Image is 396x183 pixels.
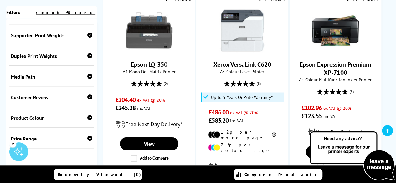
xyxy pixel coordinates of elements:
[120,137,178,150] a: View
[208,116,229,124] span: £583.20
[208,129,276,140] li: 1.2p per mono page
[6,9,20,16] span: Filters
[208,108,229,116] span: £486.00
[107,68,192,74] span: A4 Mono Dot Matrix Printer
[312,49,359,55] a: Epson Expression Premium XP-7100
[300,60,371,76] a: Epson Expression Premium XP-7100
[58,172,141,177] span: Recently Viewed (5)
[230,117,244,123] span: inc VAT
[11,136,92,142] div: Price Range
[200,158,285,175] div: modal_delivery
[11,53,92,59] div: Duplex Print Weights
[9,140,16,147] div: 2
[131,60,167,68] a: Epson LQ-350
[323,105,351,111] span: ex VAT @ 20%
[293,123,378,140] div: modal_delivery
[200,68,285,74] span: A4 Colour Laser Printer
[211,94,273,99] span: Up to 5 Years On-Site Warranty*
[54,169,142,180] a: Recently Viewed (5)
[323,113,337,119] span: inc VAT
[11,74,92,80] div: Media Path
[208,142,276,153] li: 7.8p per colour page
[301,112,322,120] span: £123.55
[219,7,266,54] img: Xerox VersaLink C620
[126,7,172,54] img: Epson LQ-350
[11,94,92,101] div: Customer Review
[301,104,322,112] span: £102.96
[293,76,378,82] span: A4 Colour Multifunction Inkjet Printer
[115,104,136,112] span: £245.28
[115,95,136,104] span: £204.40
[257,77,261,89] span: (8)
[131,155,169,162] label: Add to Compare
[126,49,172,55] a: Epson LQ-350
[36,10,95,16] a: reset filters
[107,115,192,132] div: modal_delivery
[350,85,354,97] span: (8)
[306,145,364,158] a: View
[213,60,271,68] a: Xerox VersaLink C620
[219,49,266,55] a: Xerox VersaLink C620
[230,109,258,115] span: ex VAT @ 20%
[308,130,396,182] img: Open Live Chat window
[234,169,322,180] a: Compare Products
[312,7,359,54] img: Epson Expression Premium XP-7100
[11,115,92,121] div: Product Colour
[137,97,165,103] span: ex VAT @ 20%
[137,105,151,111] span: inc VAT
[163,77,167,89] span: (9)
[11,33,92,39] div: Supported Print Weights
[244,172,320,177] span: Compare Products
